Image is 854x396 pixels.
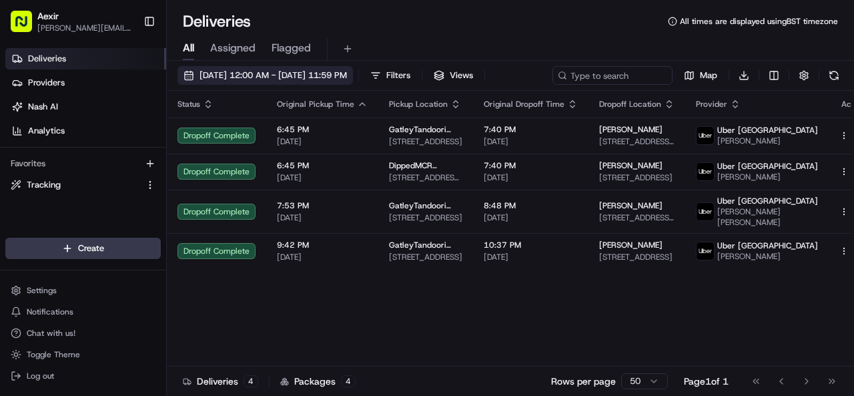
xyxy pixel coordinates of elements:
span: Notifications [27,307,73,317]
span: Uber [GEOGRAPHIC_DATA] [717,125,818,136]
span: [PERSON_NAME] [41,243,108,254]
button: See all [207,171,243,187]
span: [DATE] [277,212,368,223]
button: Filters [364,66,416,85]
span: Original Pickup Time [277,99,354,110]
span: [DATE] [484,172,578,183]
span: • [145,207,149,218]
a: Powered byPylon [94,296,161,307]
span: [PERSON_NAME] [717,251,818,262]
span: Uber [GEOGRAPHIC_DATA] [717,161,818,172]
button: Aexir [37,9,59,23]
div: 4 [244,375,258,387]
span: GatleyTandoori GatleyTandoori [389,200,462,211]
span: GatleyTandoori GatleyTandoori [389,124,462,135]
span: • [111,243,115,254]
span: 6:45 PM [277,124,368,135]
span: Views [450,69,473,81]
h1: Deliveries [183,11,251,32]
span: Create [78,242,104,254]
img: uber-new-logo.jpeg [697,242,714,260]
p: Welcome 👋 [13,53,243,75]
img: Wisdom Oko [13,194,35,220]
span: Pylon [133,297,161,307]
span: [STREET_ADDRESS] [389,252,462,262]
p: Rows per page [551,375,616,388]
span: [PERSON_NAME] [599,200,663,211]
span: Map [700,69,717,81]
div: Page 1 of 1 [684,375,729,388]
img: uber-new-logo.jpeg [697,203,714,220]
span: All times are displayed using BST timezone [680,16,838,27]
button: Start new chat [227,132,243,148]
a: Tracking [11,179,139,191]
img: 1736555255976-a54dd68f-1ca7-489b-9aae-adbdc363a1c4 [27,244,37,254]
span: Nash AI [28,101,58,113]
span: 10:37 PM [484,240,578,250]
a: Deliveries [5,48,166,69]
span: Wisdom [PERSON_NAME] [41,207,142,218]
span: Uber [GEOGRAPHIC_DATA] [717,196,818,206]
input: Clear [35,86,220,100]
span: [STREET_ADDRESS][PERSON_NAME][PERSON_NAME][PERSON_NAME][PERSON_NAME] [599,136,675,147]
input: Type to search [552,66,673,85]
button: [PERSON_NAME][EMAIL_ADDRESS][DOMAIN_NAME] [37,23,133,33]
img: 8571987876998_91fb9ceb93ad5c398215_72.jpg [28,128,52,152]
button: Create [5,238,161,259]
span: Settings [27,285,57,296]
button: Views [428,66,479,85]
img: Grace Nketiah [13,230,35,252]
span: Filters [386,69,410,81]
button: Notifications [5,303,161,321]
a: Providers [5,72,166,93]
button: Chat with us! [5,324,161,343]
span: 8:48 PM [484,200,578,211]
span: [DATE] [277,136,368,147]
span: [PERSON_NAME] [599,124,663,135]
img: uber-new-logo.jpeg [697,127,714,144]
div: Deliveries [183,375,258,388]
span: Deliveries [28,53,66,65]
div: 4 [341,375,356,387]
span: [STREET_ADDRESS] [599,172,675,183]
span: [DATE] [484,252,578,262]
span: [PERSON_NAME] [717,172,818,182]
span: DippedMCR DippedMCR [389,160,462,171]
button: Refresh [825,66,843,85]
img: uber-new-logo.jpeg [697,163,714,180]
span: [DATE] 12:00 AM - [DATE] 11:59 PM [199,69,347,81]
div: Packages [280,375,356,388]
span: Log out [27,371,54,381]
div: We're available if you need us! [60,141,183,152]
button: Map [678,66,723,85]
span: Chat with us! [27,328,75,339]
img: 1736555255976-a54dd68f-1ca7-489b-9aae-adbdc363a1c4 [27,208,37,218]
img: 1736555255976-a54dd68f-1ca7-489b-9aae-adbdc363a1c4 [13,128,37,152]
div: Favorites [5,153,161,174]
button: Log out [5,367,161,385]
span: 7:40 PM [484,124,578,135]
span: 6:45 PM [277,160,368,171]
span: [STREET_ADDRESS] [599,252,675,262]
span: Uber [GEOGRAPHIC_DATA] [717,240,818,251]
span: 7:53 PM [277,200,368,211]
span: Status [177,99,200,110]
img: Nash [13,13,40,40]
button: Settings [5,281,161,300]
button: Toggle Theme [5,345,161,364]
span: [DATE] [484,212,578,223]
span: Providers [28,77,65,89]
span: 7:40 PM [484,160,578,171]
span: [STREET_ADDRESS][DATE] [389,172,462,183]
span: Pickup Location [389,99,448,110]
span: [DATE] [277,172,368,183]
span: [PERSON_NAME] [599,160,663,171]
span: [STREET_ADDRESS][PERSON_NAME][PERSON_NAME] [599,212,675,223]
span: GatleyTandoori GatleyTandoori [389,240,462,250]
span: [STREET_ADDRESS] [389,136,462,147]
span: [DATE] [484,136,578,147]
span: Flagged [272,40,311,56]
span: [PERSON_NAME] [717,136,818,146]
button: Tracking [5,174,161,196]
